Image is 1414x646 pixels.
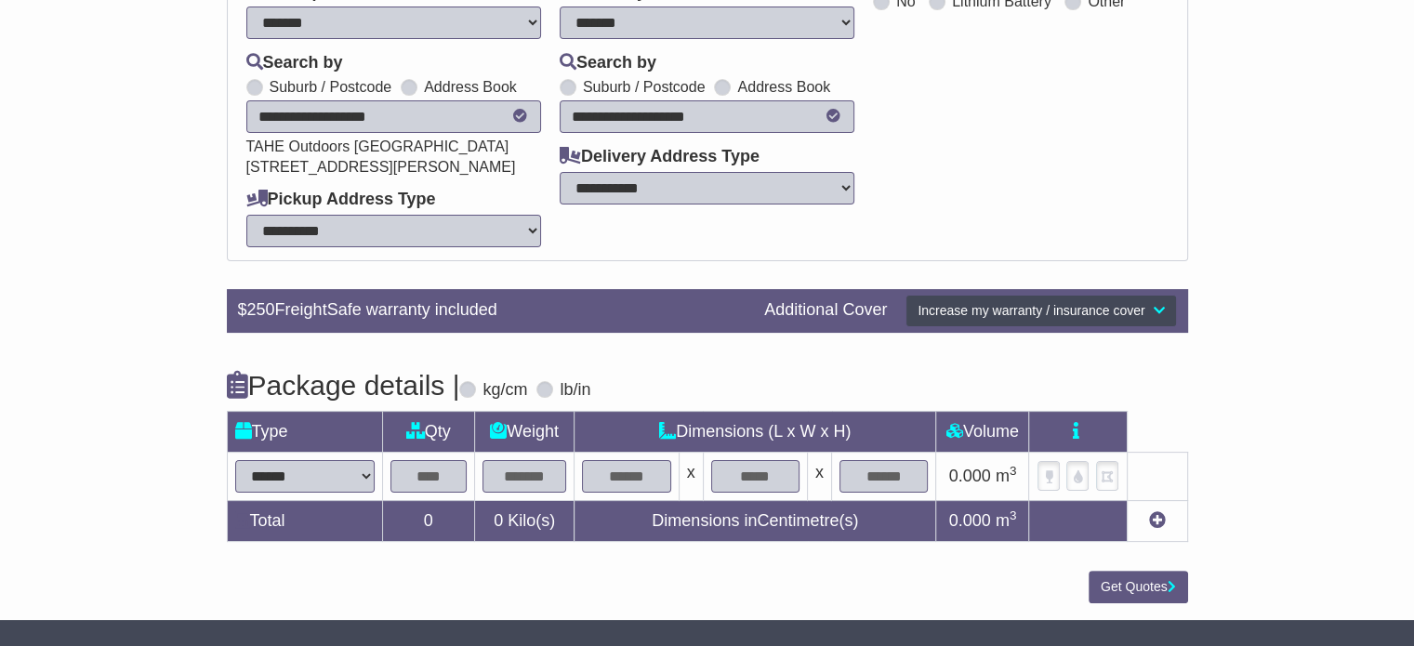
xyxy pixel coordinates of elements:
button: Increase my warranty / insurance cover [905,295,1176,327]
button: Get Quotes [1089,571,1188,603]
td: Dimensions in Centimetre(s) [575,500,936,541]
td: Total [227,500,382,541]
td: x [808,452,832,500]
td: Qty [382,411,475,452]
span: 0.000 [949,511,991,530]
td: 0 [382,500,475,541]
span: [STREET_ADDRESS][PERSON_NAME] [246,159,516,175]
span: TAHE Outdoors [GEOGRAPHIC_DATA] [246,138,509,154]
td: Volume [936,411,1029,452]
sup: 3 [1010,508,1017,522]
h4: Package details | [227,370,460,401]
span: m [996,511,1017,530]
td: Type [227,411,382,452]
label: Search by [560,53,656,73]
a: Add new item [1149,511,1166,530]
span: 0 [494,511,503,530]
label: Pickup Address Type [246,190,436,210]
label: Delivery Address Type [560,147,760,167]
span: m [996,467,1017,485]
td: Dimensions (L x W x H) [575,411,936,452]
td: Kilo(s) [475,500,575,541]
td: x [679,452,703,500]
sup: 3 [1010,464,1017,478]
span: Increase my warranty / insurance cover [918,303,1144,318]
td: Weight [475,411,575,452]
label: lb/in [560,380,590,401]
label: Address Book [737,78,830,96]
label: kg/cm [482,380,527,401]
span: 250 [247,300,275,319]
label: Search by [246,53,343,73]
span: 0.000 [949,467,991,485]
label: Address Book [424,78,517,96]
div: Additional Cover [755,300,896,321]
label: Suburb / Postcode [583,78,706,96]
label: Suburb / Postcode [270,78,392,96]
div: $ FreightSafe warranty included [229,300,756,321]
